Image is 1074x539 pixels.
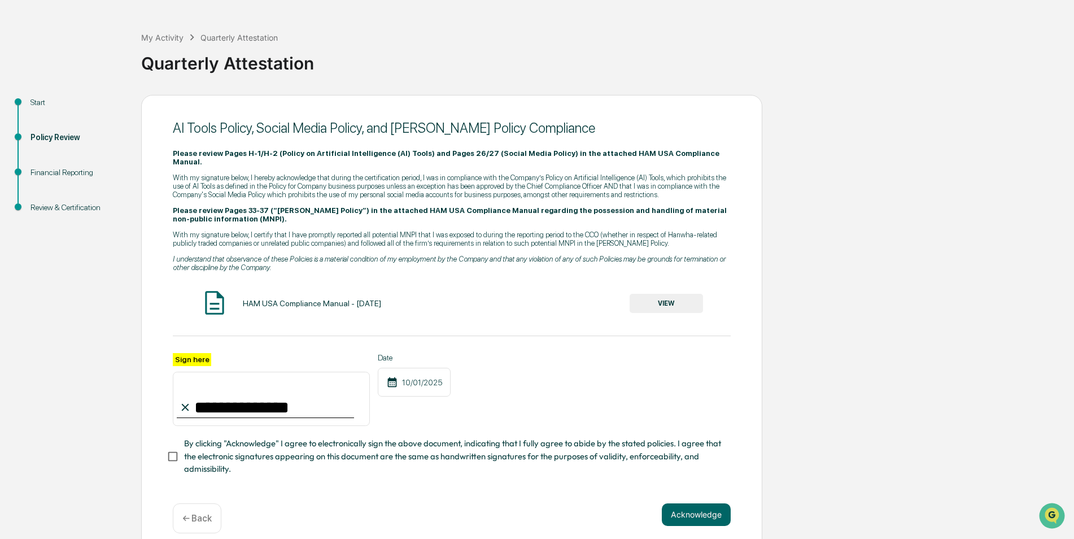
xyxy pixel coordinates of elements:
p: With my signature below, I certify that I have promptly reported all potential MNPI that I was ex... [173,231,731,247]
div: We're available if you need us! [38,98,143,107]
span: By clicking "Acknowledge" I agree to electronically sign the above document, indicating that I fu... [184,437,722,475]
div: Policy Review [30,132,123,144]
div: 🗄️ [82,144,91,153]
strong: Please review Pages 33-37 (“[PERSON_NAME] Policy”) in the attached HAM USA Compliance Manual rega... [173,206,727,223]
div: 🖐️ [11,144,20,153]
img: Document Icon [200,289,229,317]
div: HAM USA Compliance Manual - [DATE] [243,299,381,308]
iframe: Open customer support [1038,502,1068,532]
strong: Please review Pages H-1/H-2 (Policy on Artificial Intelligence (AI) Tools) and Pages 26/27 (Socia... [173,149,719,166]
div: Quarterly Attestation [141,44,1068,73]
a: 🔎Data Lookup [7,159,76,180]
span: Attestations [93,142,140,154]
span: Preclearance [23,142,73,154]
a: 🖐️Preclearance [7,138,77,158]
div: Quarterly Attestation [200,33,278,42]
button: Acknowledge [662,503,731,526]
label: Sign here [173,353,211,366]
div: 🔎 [11,165,20,174]
label: Date [378,353,451,362]
div: Financial Reporting [30,167,123,179]
button: Start new chat [192,90,206,103]
div: Review & Certification [30,202,123,214]
img: 1746055101610-c473b297-6a78-478c-a979-82029cc54cd1 [11,86,32,107]
a: Powered byPylon [80,191,137,200]
p: ← Back [182,513,212,524]
div: My Activity [141,33,184,42]
span: Pylon [112,192,137,200]
div: AI Tools Policy, Social Media Policy, and [PERSON_NAME] Policy Compliance [173,120,731,136]
div: Start new chat [38,86,185,98]
em: I understand that observance of these Policies is a material condition of my employment by the Co... [173,255,726,272]
p: How can we help? [11,24,206,42]
div: 10/01/2025 [378,368,451,397]
div: Start [30,97,123,108]
p: With my signature below, I hereby acknowledge that during the certification period, I was in comp... [173,173,731,199]
a: 🗄️Attestations [77,138,145,158]
button: VIEW [630,294,703,313]
span: Data Lookup [23,164,71,175]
